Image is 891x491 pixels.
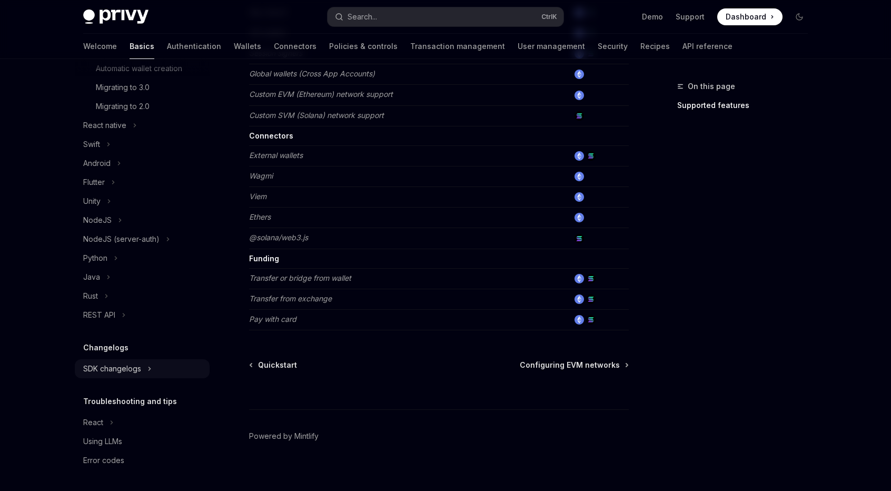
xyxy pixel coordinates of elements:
[83,119,126,132] div: React native
[575,274,584,283] img: ethereum.png
[96,81,150,94] div: Migrating to 3.0
[520,360,620,370] span: Configuring EVM networks
[676,12,705,22] a: Support
[83,252,107,264] div: Python
[249,273,351,282] em: Transfer or bridge from wallet
[249,151,303,160] em: External wallets
[258,360,297,370] span: Quickstart
[586,151,596,161] img: solana.png
[586,274,596,283] img: solana.png
[249,233,308,242] em: @solana/web3.js
[83,435,122,448] div: Using LLMs
[688,80,735,93] span: On this page
[75,268,210,287] button: Toggle Java section
[83,9,148,24] img: dark logo
[83,233,160,246] div: NodeJS (server-auth)
[410,34,505,59] a: Transaction management
[75,78,210,97] a: Migrating to 3.0
[249,171,273,180] em: Wagmi
[83,454,124,467] div: Error codes
[249,212,271,221] em: Ethers
[83,271,100,283] div: Java
[575,172,584,181] img: ethereum.png
[75,192,210,211] button: Toggle Unity section
[83,341,128,354] h5: Changelogs
[75,249,210,268] button: Toggle Python section
[575,294,584,304] img: ethereum.png
[575,234,584,243] img: solana.png
[575,111,584,121] img: solana.png
[75,135,210,154] button: Toggle Swift section
[83,290,98,302] div: Rust
[75,154,210,173] button: Toggle Android section
[83,416,103,429] div: React
[83,176,105,189] div: Flutter
[83,34,117,59] a: Welcome
[575,315,584,325] img: ethereum.png
[167,34,221,59] a: Authentication
[75,173,210,192] button: Toggle Flutter section
[75,116,210,135] button: Toggle React native section
[75,211,210,230] button: Toggle NodeJS section
[249,90,393,99] em: Custom EVM (Ethereum) network support
[575,192,584,202] img: ethereum.png
[586,294,596,304] img: solana.png
[677,97,816,114] a: Supported features
[130,34,154,59] a: Basics
[598,34,628,59] a: Security
[274,34,316,59] a: Connectors
[83,195,101,208] div: Unity
[520,360,628,370] a: Configuring EVM networks
[642,12,663,22] a: Demo
[75,230,210,249] button: Toggle NodeJS (server-auth) section
[249,431,319,441] a: Powered by Mintlify
[83,309,115,321] div: REST API
[249,69,375,78] em: Global wallets (Cross App Accounts)
[249,294,332,303] em: Transfer from exchange
[249,111,384,120] em: Custom SVM (Solana) network support
[348,11,377,23] div: Search...
[791,8,808,25] button: Toggle dark mode
[329,34,398,59] a: Policies & controls
[249,192,266,201] em: Viem
[328,7,563,26] button: Open search
[75,97,210,116] a: Migrating to 2.0
[640,34,670,59] a: Recipes
[96,100,150,113] div: Migrating to 2.0
[234,34,261,59] a: Wallets
[249,131,293,140] strong: Connectors
[249,315,296,323] em: Pay with card
[575,91,584,100] img: ethereum.png
[249,254,279,263] strong: Funding
[575,70,584,79] img: ethereum.png
[75,306,210,325] button: Toggle REST API section
[717,8,783,25] a: Dashboard
[83,214,112,227] div: NodeJS
[586,315,596,325] img: solana.png
[682,34,732,59] a: API reference
[250,360,297,370] a: Quickstart
[518,34,585,59] a: User management
[75,451,210,470] a: Error codes
[83,362,141,375] div: SDK changelogs
[541,13,557,21] span: Ctrl K
[726,12,766,22] span: Dashboard
[83,395,177,408] h5: Troubleshooting and tips
[75,432,210,451] a: Using LLMs
[575,151,584,161] img: ethereum.png
[75,287,210,306] button: Toggle Rust section
[83,157,111,170] div: Android
[75,359,210,378] button: Toggle SDK changelogs section
[75,413,210,432] button: Toggle React section
[83,138,100,151] div: Swift
[575,213,584,222] img: ethereum.png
